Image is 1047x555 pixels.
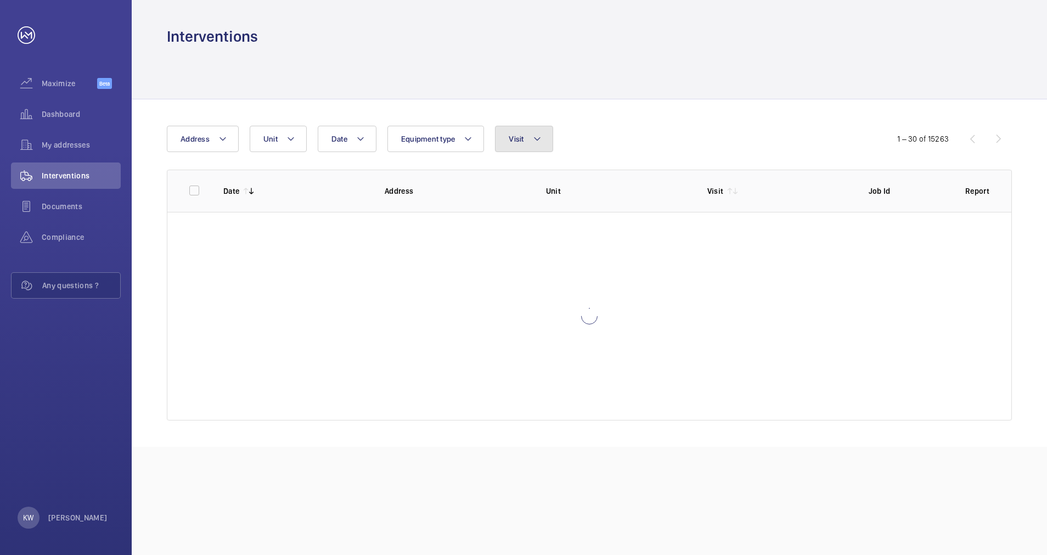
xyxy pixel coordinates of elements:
[869,186,948,197] p: Job Id
[42,139,121,150] span: My addresses
[495,126,553,152] button: Visit
[42,109,121,120] span: Dashboard
[897,133,949,144] div: 1 – 30 of 15263
[250,126,307,152] button: Unit
[546,186,690,197] p: Unit
[509,134,523,143] span: Visit
[965,186,989,197] p: Report
[48,512,108,523] p: [PERSON_NAME]
[385,186,528,197] p: Address
[42,232,121,243] span: Compliance
[223,186,239,197] p: Date
[331,134,347,143] span: Date
[318,126,376,152] button: Date
[167,126,239,152] button: Address
[401,134,455,143] span: Equipment type
[167,26,258,47] h1: Interventions
[42,170,121,181] span: Interventions
[42,78,97,89] span: Maximize
[181,134,210,143] span: Address
[23,512,33,523] p: KW
[42,201,121,212] span: Documents
[263,134,278,143] span: Unit
[387,126,485,152] button: Equipment type
[97,78,112,89] span: Beta
[707,186,724,197] p: Visit
[42,280,120,291] span: Any questions ?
